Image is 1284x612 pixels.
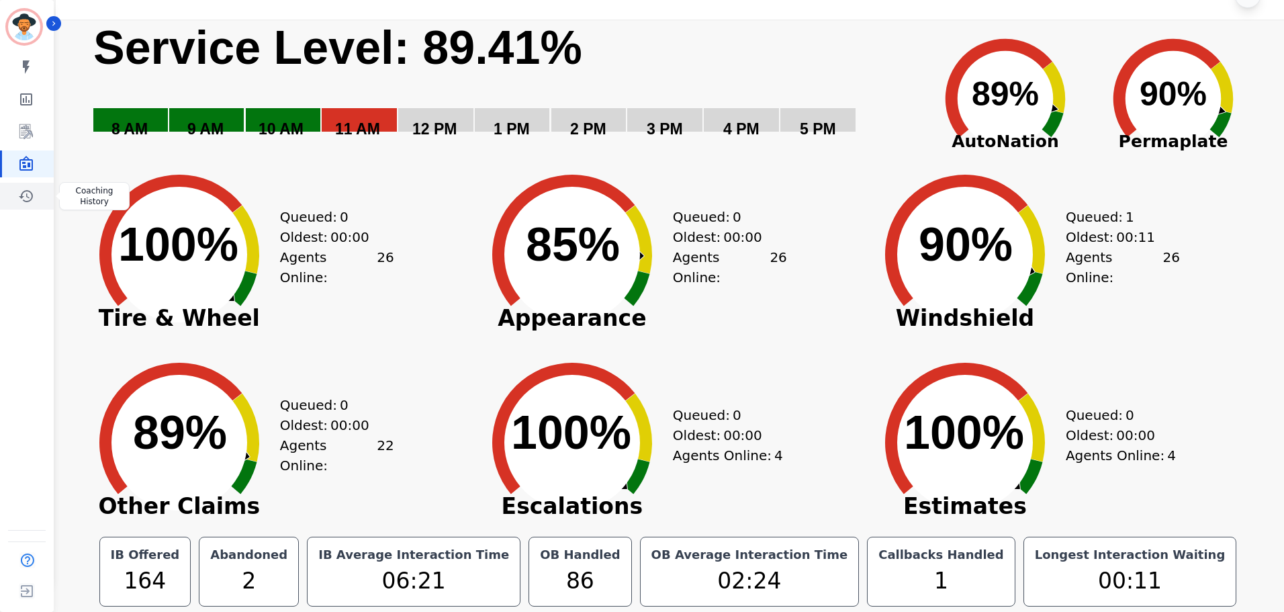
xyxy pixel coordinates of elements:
[673,207,774,227] div: Queued:
[494,120,530,138] text: 1 PM
[864,312,1066,325] span: Windshield
[1162,247,1179,288] span: 26
[280,435,394,476] div: Agents Online:
[1032,564,1228,598] div: 00:11
[733,207,741,227] span: 0
[280,207,381,227] div: Queued:
[647,120,683,138] text: 3 PM
[8,11,40,43] img: Bordered avatar
[340,207,349,227] span: 0
[471,500,673,513] span: Escalations
[280,227,381,247] div: Oldest:
[1116,425,1155,445] span: 00:00
[770,247,786,288] span: 26
[649,564,851,598] div: 02:24
[280,395,381,415] div: Queued:
[733,405,741,425] span: 0
[1066,405,1166,425] div: Queued:
[1126,207,1134,227] span: 1
[774,445,783,466] span: 4
[673,405,774,425] div: Queued:
[1066,425,1166,445] div: Oldest:
[1066,445,1180,466] div: Agents Online:
[904,406,1024,459] text: 100%
[280,415,381,435] div: Oldest:
[723,227,762,247] span: 00:00
[919,218,1013,271] text: 90%
[673,247,787,288] div: Agents Online:
[108,545,183,564] div: IB Offered
[921,129,1089,155] span: AutoNation
[118,218,238,271] text: 100%
[537,545,623,564] div: OB Handled
[377,435,394,476] span: 22
[133,406,227,459] text: 89%
[876,545,1007,564] div: Callbacks Handled
[1032,545,1228,564] div: Longest Interaction Waiting
[649,545,851,564] div: OB Average Interaction Time
[330,415,369,435] span: 00:00
[471,312,673,325] span: Appearance
[79,312,280,325] span: Tire & Wheel
[723,425,762,445] span: 00:00
[259,120,304,138] text: 10 AM
[570,120,606,138] text: 2 PM
[864,500,1066,513] span: Estimates
[673,445,787,466] div: Agents Online:
[1066,227,1166,247] div: Oldest:
[187,120,224,138] text: 9 AM
[972,75,1039,113] text: 89%
[208,564,290,598] div: 2
[412,120,457,138] text: 12 PM
[1116,227,1155,247] span: 00:11
[1066,247,1180,288] div: Agents Online:
[673,227,774,247] div: Oldest:
[800,120,836,138] text: 5 PM
[1126,405,1134,425] span: 0
[1167,445,1176,466] span: 4
[111,120,148,138] text: 8 AM
[316,564,512,598] div: 06:21
[673,425,774,445] div: Oldest:
[330,227,369,247] span: 00:00
[723,120,760,138] text: 4 PM
[108,564,183,598] div: 164
[79,500,280,513] span: Other Claims
[280,247,394,288] div: Agents Online:
[526,218,620,271] text: 85%
[1089,129,1257,155] span: Permaplate
[537,564,623,598] div: 86
[316,545,512,564] div: IB Average Interaction Time
[335,120,380,138] text: 11 AM
[876,564,1007,598] div: 1
[92,19,919,157] svg: Service Level: 0%
[208,545,290,564] div: Abandoned
[511,406,631,459] text: 100%
[93,21,582,74] text: Service Level: 89.41%
[1140,75,1207,113] text: 90%
[340,395,349,415] span: 0
[1066,207,1166,227] div: Queued:
[377,247,394,288] span: 26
